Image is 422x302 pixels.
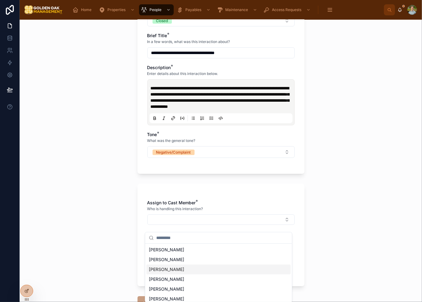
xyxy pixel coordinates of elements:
button: Select Button [147,214,295,225]
span: Properties [107,7,126,12]
span: Maintenance [225,7,248,12]
span: Access Requests [272,7,301,12]
a: Payables [175,4,214,15]
span: [PERSON_NAME] [149,276,184,282]
div: Negative/Complaint [156,150,191,155]
a: Home [71,4,96,15]
a: Properties [97,4,138,15]
span: [PERSON_NAME] [149,247,184,253]
span: Photos & Files [147,231,176,237]
a: People [139,4,174,15]
span: People [149,7,161,12]
span: [PERSON_NAME] [149,296,184,302]
span: Payables [185,7,201,12]
button: Select Button [147,146,295,158]
a: Maintenance [215,4,260,15]
span: Home [81,7,91,12]
img: App logo [25,5,63,15]
span: Who is handling this interaction? [147,206,203,211]
span: In a few words, what was this interaction about? [147,39,230,44]
span: Description [147,65,171,70]
span: Assign to Cast Member [147,200,196,205]
span: [PERSON_NAME] [149,257,184,263]
a: Access Requests [261,4,314,15]
span: [PERSON_NAME] [149,266,184,273]
span: Tone [147,132,157,137]
span: Enter details about this interaction below. [147,71,218,76]
button: Select Button [147,15,295,26]
span: What was the general tone? [147,138,196,143]
div: scrollable content [68,3,384,17]
div: Closed [156,18,168,24]
span: Brief Title [147,33,167,38]
span: [PERSON_NAME] [149,286,184,292]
